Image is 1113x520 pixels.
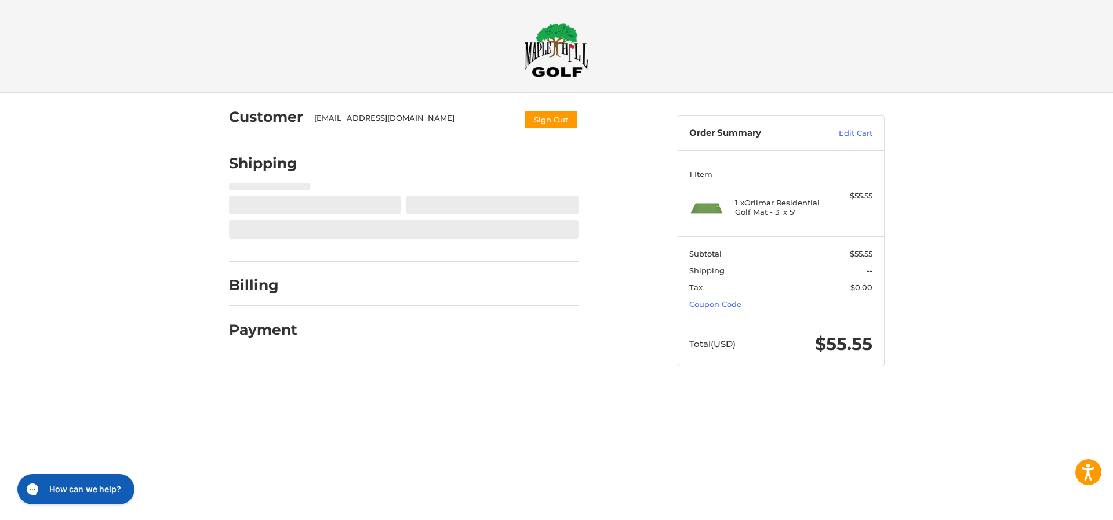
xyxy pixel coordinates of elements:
h2: Payment [229,321,297,339]
h3: Order Summary [689,128,814,139]
span: Subtotal [689,249,722,258]
button: Sign Out [524,110,579,129]
img: Maple Hill Golf [525,23,588,77]
iframe: Gorgias live chat messenger [12,470,138,508]
span: $55.55 [815,333,872,355]
a: Edit Cart [814,128,872,139]
h2: Shipping [229,154,297,172]
span: Tax [689,283,703,292]
div: [EMAIL_ADDRESS][DOMAIN_NAME] [314,113,512,129]
h4: 1 x Orlimar Residential Golf Mat - 3' x 5' [735,198,824,217]
span: -- [867,266,872,275]
h2: Customer [229,108,303,126]
span: $55.55 [850,249,872,258]
div: $55.55 [827,190,872,202]
span: $0.00 [850,283,872,292]
a: Coupon Code [689,299,741,309]
span: Total (USD) [689,338,736,349]
h2: Billing [229,276,297,294]
h3: 1 Item [689,169,872,179]
span: Shipping [689,266,725,275]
